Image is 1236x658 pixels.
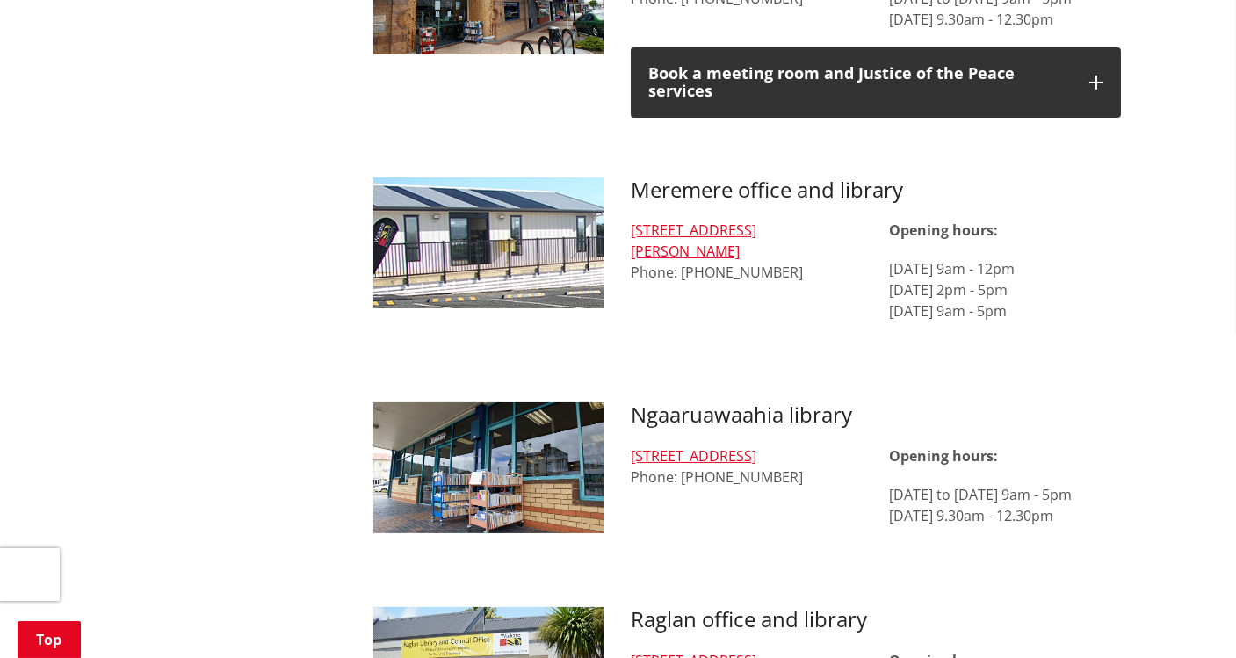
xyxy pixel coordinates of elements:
a: Top [18,621,81,658]
a: [STREET_ADDRESS][PERSON_NAME] [631,221,756,261]
h3: Raglan office and library [631,607,1121,633]
button: Book a meeting room and Justice of the Peace services [631,47,1121,118]
a: [STREET_ADDRESS] [631,446,756,466]
img: Meremere-library [373,177,605,308]
h3: Ngaaruawaahia library [631,402,1121,428]
iframe: Messenger Launcher [1155,584,1218,647]
strong: Opening hours: [889,221,998,240]
div: Phone: [PHONE_NUMBER] [631,445,863,488]
strong: Opening hours: [889,446,998,466]
h3: Meremere office and library [631,177,1121,203]
div: Phone: [PHONE_NUMBER] [631,220,863,283]
div: Book a meeting room and Justice of the Peace services [648,65,1072,100]
p: [DATE] to [DATE] 9am - 5pm [DATE] 9.30am - 12.30pm [889,484,1121,526]
img: Ngaruawahia-library [373,402,605,533]
p: [DATE] 9am - 12pm [DATE] 2pm - 5pm [DATE] 9am - 5pm [889,258,1121,322]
